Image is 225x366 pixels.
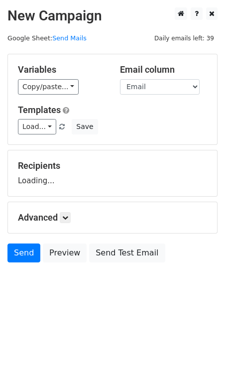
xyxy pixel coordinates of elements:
a: Copy/paste... [18,79,79,95]
div: Loading... [18,160,207,186]
a: Load... [18,119,56,134]
h5: Variables [18,64,105,75]
h2: New Campaign [7,7,218,24]
h5: Recipients [18,160,207,171]
h5: Email column [120,64,207,75]
a: Send [7,244,40,262]
a: Send Test Email [89,244,165,262]
a: Daily emails left: 39 [151,34,218,42]
a: Templates [18,105,61,115]
span: Daily emails left: 39 [151,33,218,44]
h5: Advanced [18,212,207,223]
small: Google Sheet: [7,34,87,42]
button: Save [72,119,98,134]
a: Send Mails [52,34,87,42]
a: Preview [43,244,87,262]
